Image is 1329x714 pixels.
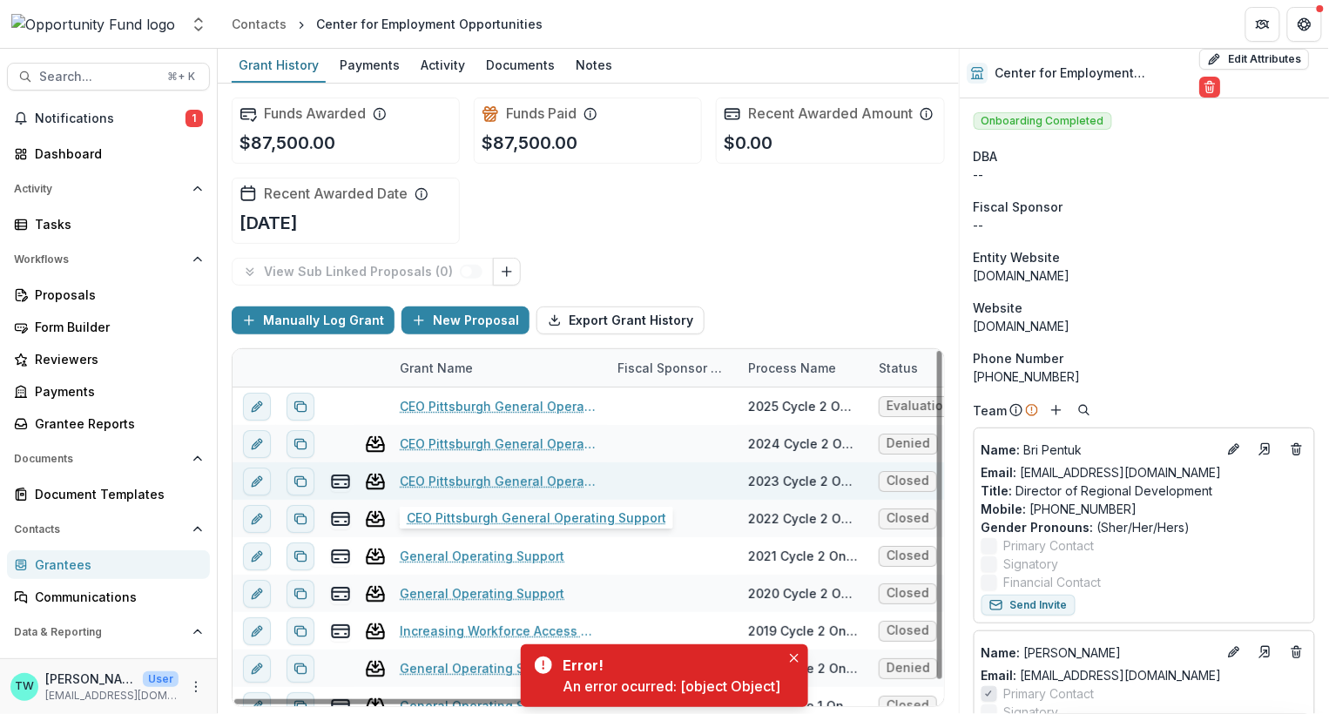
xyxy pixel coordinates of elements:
a: Proposals [7,280,210,309]
img: Opportunity Fund logo [11,14,175,35]
button: edit [243,505,271,533]
span: Notifications [35,111,186,126]
div: 2024 Cycle 2 Online [748,434,858,453]
div: 2022 Cycle 2 Online [748,509,858,528]
button: view-payments [330,471,351,492]
span: Denied [887,661,930,676]
span: Fiscal Sponsor [974,198,1063,216]
a: Documents [479,49,562,83]
span: Title : [982,483,1013,498]
button: Open entity switcher [186,7,211,42]
a: Notes [569,49,619,83]
h2: Recent Awarded Date [264,185,408,202]
div: Activity [414,52,472,77]
span: Closed [887,474,929,488]
button: Open Data & Reporting [7,618,210,646]
div: Grant Name [389,349,607,387]
button: Duplicate proposal [287,430,314,458]
a: Grantees [7,550,210,579]
div: Payments [333,52,407,77]
button: Edit [1224,642,1245,663]
div: [DOMAIN_NAME] [974,266,1315,285]
div: Process Name [738,349,868,387]
button: edit [243,430,271,458]
button: Duplicate proposal [287,393,314,421]
button: Open Documents [7,445,210,473]
h2: Center for Employment Opportunities [995,66,1193,81]
button: Duplicate proposal [287,580,314,608]
a: [DOMAIN_NAME] [974,319,1070,333]
span: Name : [982,442,1021,457]
span: Primary Contact [1004,684,1095,703]
button: Open Workflows [7,246,210,273]
div: Ti Wilhelm [15,681,34,692]
span: Gender Pronouns : [982,520,1094,535]
a: Email: [EMAIL_ADDRESS][DOMAIN_NAME] [982,666,1222,684]
button: view-payments [330,509,351,529]
span: Workflows [14,253,186,266]
span: Denied [887,436,930,451]
a: Communications [7,583,210,611]
div: Grantee Reports [35,414,196,433]
span: Mobile : [982,502,1027,516]
p: $87,500.00 [482,130,577,156]
button: Edit Attributes [1199,49,1309,70]
button: Export Grant History [536,306,705,334]
span: Onboarding Completed [974,112,1112,130]
button: Duplicate proposal [287,617,314,645]
span: Primary Contact [1004,536,1095,555]
a: Dashboard [7,653,210,682]
a: Activity [414,49,472,83]
button: Delete [1199,77,1220,98]
div: Grant Name [389,359,483,377]
button: Open Activity [7,175,210,203]
p: [PHONE_NUMBER] [982,500,1307,518]
button: Notifications1 [7,104,210,132]
a: CEO Pittsburgh General Operating Support [400,472,597,490]
div: Grantees [35,556,196,574]
button: Deletes [1286,642,1307,663]
a: Go to contact [1251,638,1279,666]
h2: Recent Awarded Amount [748,105,913,122]
a: Grantee Reports [7,409,210,438]
button: edit [243,617,271,645]
div: Notes [569,52,619,77]
span: Financial Contact [1004,573,1102,591]
div: 2020 Cycle 2 Online [748,584,858,603]
button: Link Grants [493,258,521,286]
a: Tasks [7,210,210,239]
div: 2023 Cycle 2 Online [748,472,858,490]
button: View Sub Linked Proposals (0) [232,258,494,286]
span: Name : [982,645,1021,660]
button: view-payments [330,583,351,604]
a: Document Templates [7,480,210,509]
div: Error! [563,655,773,676]
button: Search [1074,400,1095,421]
a: General Operating Support [400,509,564,528]
div: Reviewers [35,350,196,368]
a: Payments [333,49,407,83]
div: Process Name [738,359,847,377]
span: Website [974,299,1023,317]
a: Increasing Workforce Access for Individuals Returning From Incarceration [400,622,597,640]
div: -- [974,216,1315,234]
span: Documents [14,453,186,465]
div: Fiscal Sponsor Name [607,349,738,387]
button: Duplicate proposal [287,542,314,570]
button: Duplicate proposal [287,505,314,533]
div: 2019 Cycle 2 Online [748,622,858,640]
span: Search... [39,70,157,84]
span: Email: [982,668,1017,683]
div: An error ocurred: [object Object] [563,676,780,697]
p: User [143,671,179,687]
span: Email: [982,465,1017,480]
div: [PHONE_NUMBER] [974,367,1315,386]
div: Payments [35,382,196,401]
h2: Funds Awarded [264,105,366,122]
button: Open Contacts [7,515,210,543]
div: Proposals [35,286,196,304]
button: edit [243,393,271,421]
button: Get Help [1287,7,1322,42]
button: Add [1046,400,1067,421]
